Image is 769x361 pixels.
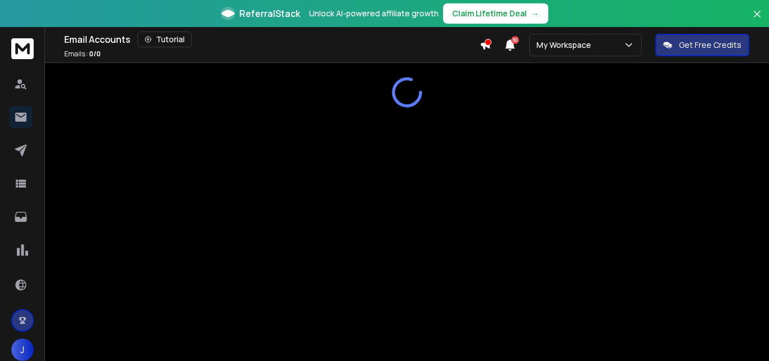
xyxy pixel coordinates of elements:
button: Close banner [750,7,764,34]
div: Email Accounts [64,32,480,47]
span: 0 / 0 [89,49,101,59]
p: My Workspace [536,39,596,51]
p: Unlock AI-powered affiliate growth [309,8,439,19]
button: Get Free Credits [655,34,749,56]
button: J [11,338,34,361]
p: Get Free Credits [679,39,741,51]
span: ReferralStack [239,7,300,20]
button: Claim Lifetime Deal→ [443,3,548,24]
p: Emails : [64,50,101,59]
span: 50 [511,36,519,44]
button: Tutorial [137,32,192,47]
span: → [531,8,539,19]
